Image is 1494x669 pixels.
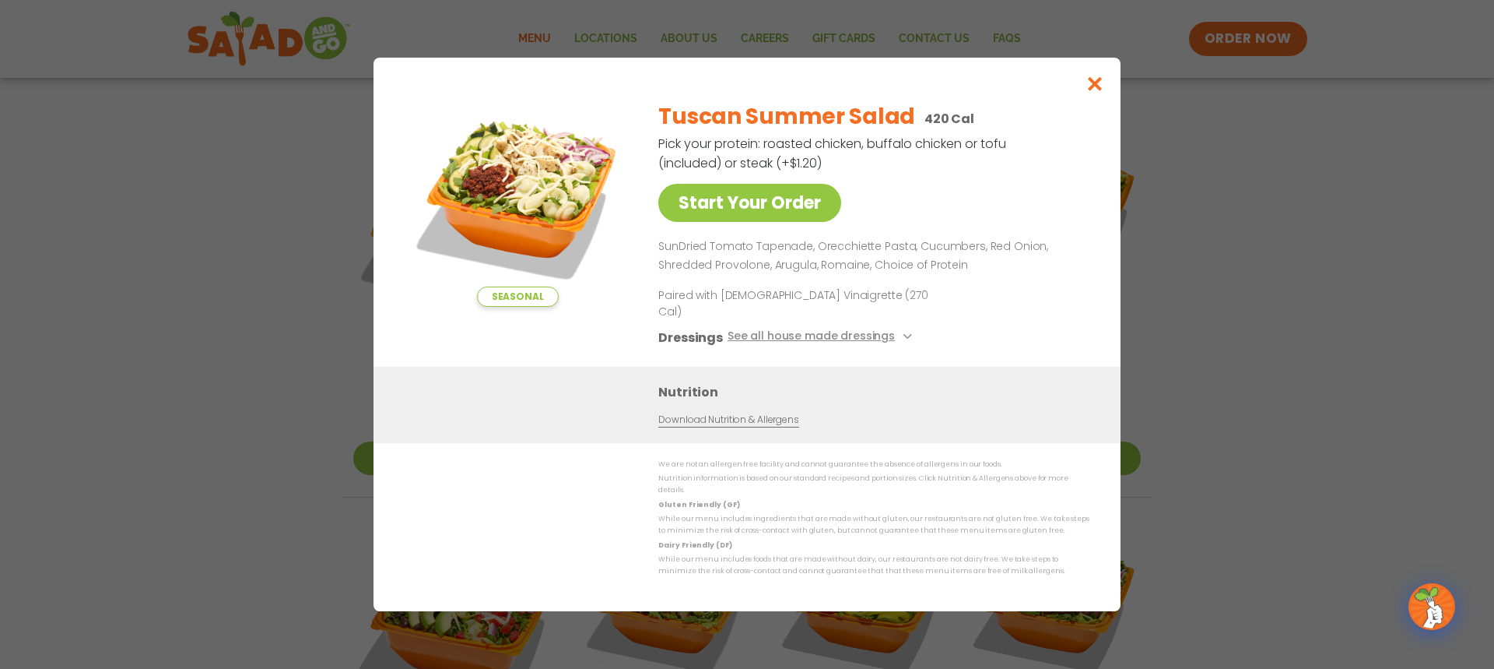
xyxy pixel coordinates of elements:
h2: Tuscan Summer Salad [658,100,915,133]
h3: Dressings [658,328,723,347]
h3: Nutrition [658,382,1097,402]
p: We are not an allergen free facility and cannot guarantee the absence of allergens in our foods. [658,459,1089,470]
p: Nutrition information is based on our standard recipes and portion sizes. Click Nutrition & Aller... [658,473,1089,497]
p: SunDried Tomato Tapenade, Orecchiette Pasta, Cucumbers, Red Onion, Shredded Provolone, Arugula, R... [658,238,1083,275]
button: See all house made dressings [728,328,917,347]
p: While our menu includes foods that are made without dairy, our restaurants are not dairy free. We... [658,554,1089,578]
p: Paired with [DEMOGRAPHIC_DATA] Vinaigrette (270 Cal) [658,287,946,320]
p: Pick your protein: roasted chicken, buffalo chicken or tofu (included) or steak (+$1.20) [658,134,1008,173]
a: Download Nutrition & Allergens [658,413,798,428]
strong: Dairy Friendly (DF) [658,540,731,550]
span: Seasonal [477,287,559,307]
a: Start Your Order [658,184,841,222]
button: Close modal [1070,58,1120,110]
img: Featured product photo for Tuscan Summer Salad [409,89,626,307]
p: 420 Cal [924,109,974,129]
p: While our menu includes ingredients that are made without gluten, our restaurants are not gluten ... [658,513,1089,537]
img: wpChatIcon [1410,585,1454,629]
strong: Gluten Friendly (GF) [658,500,739,509]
